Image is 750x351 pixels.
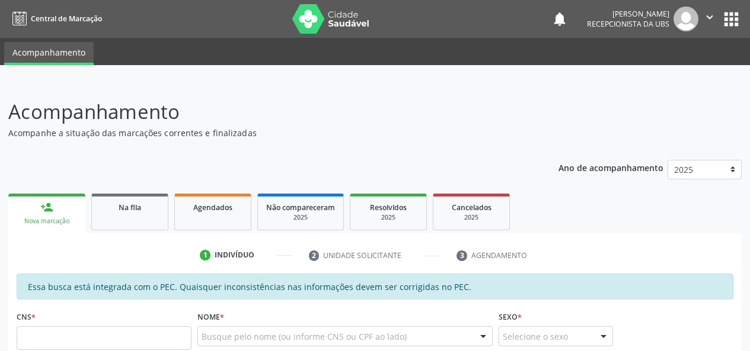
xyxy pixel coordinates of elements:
[703,11,716,24] i: 
[8,127,522,139] p: Acompanhe a situação das marcações correntes e finalizadas
[193,202,232,212] span: Agendados
[197,308,224,326] label: Nome
[452,202,492,212] span: Cancelados
[266,213,335,222] div: 2025
[721,9,742,30] button: apps
[40,201,53,214] div: person_add
[587,9,669,19] div: [PERSON_NAME]
[587,19,669,29] span: Recepcionista da UBS
[442,213,501,222] div: 2025
[359,213,418,222] div: 2025
[202,330,407,343] span: Busque pelo nome (ou informe CNS ou CPF ao lado)
[8,97,522,127] p: Acompanhamento
[17,217,77,226] div: Nova marcação
[499,308,522,326] label: Sexo
[558,160,663,175] p: Ano de acompanhamento
[698,7,721,31] button: 
[215,250,254,260] div: Indivíduo
[200,250,210,260] div: 1
[8,9,102,28] a: Central de Marcação
[674,7,698,31] img: img
[119,202,141,212] span: Na fila
[503,330,568,343] span: Selecione o sexo
[31,14,102,24] span: Central de Marcação
[17,273,733,300] div: Essa busca está integrada com o PEC. Quaisquer inconsistências nas informações devem ser corrigid...
[266,202,335,212] span: Não compareceram
[4,42,94,65] a: Acompanhamento
[370,202,407,212] span: Resolvidos
[551,11,568,27] button: notifications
